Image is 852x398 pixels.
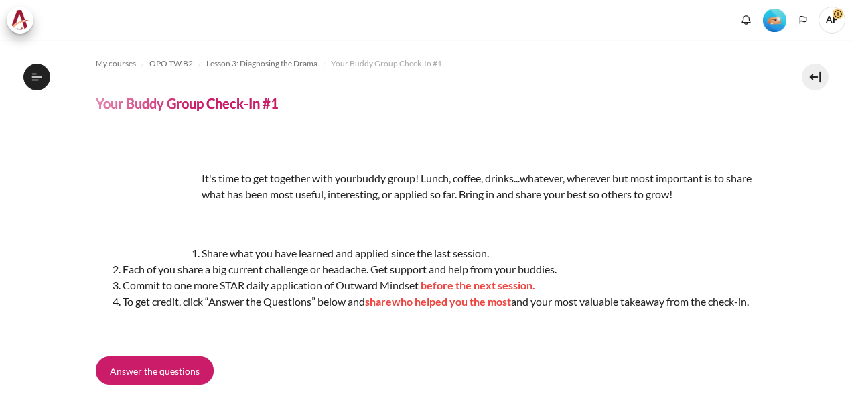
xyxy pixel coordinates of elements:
[819,7,845,34] span: AF
[96,56,136,72] a: My courses
[7,7,40,34] a: Architeck Architeck
[96,149,196,249] img: dfr
[793,10,813,30] button: Languages
[331,58,442,70] span: Your Buddy Group Check-In #1
[532,279,535,291] span: .
[123,293,757,310] li: To get credit, click “Answer the Questions” below and and your most valuable takeaway from the ch...
[819,7,845,34] a: User menu
[123,277,757,293] li: Commit to one more STAR daily application of Outward Mindset
[365,295,392,308] span: share
[758,7,792,32] a: Level #2
[206,56,317,72] a: Lesson 3: Diagnosing the Drama
[96,58,136,70] span: My courses
[96,170,757,202] p: buddy group! Lunch, coffee, drinks...whatever, wherever but most important is to share what has b...
[123,263,557,275] span: Each of you share a big current challenge or headache. Get support and help from your buddies.
[96,356,214,385] a: Answer the questions
[736,10,756,30] div: Show notification window with no new notifications
[763,9,786,32] img: Level #2
[96,94,279,112] h4: Your Buddy Group Check-In #1
[123,245,757,261] li: Share what you have learned and applied since the last session.
[421,279,532,291] span: before the next session
[202,172,356,184] span: It's time to get together with your
[110,364,200,378] span: Answer the questions
[96,53,757,74] nav: Navigation bar
[149,56,193,72] a: OPO TW B2
[149,58,193,70] span: OPO TW B2
[763,7,786,32] div: Level #2
[331,56,442,72] a: Your Buddy Group Check-In #1
[392,295,511,308] span: who helped you the most
[206,58,317,70] span: Lesson 3: Diagnosing the Drama
[11,10,29,30] img: Architeck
